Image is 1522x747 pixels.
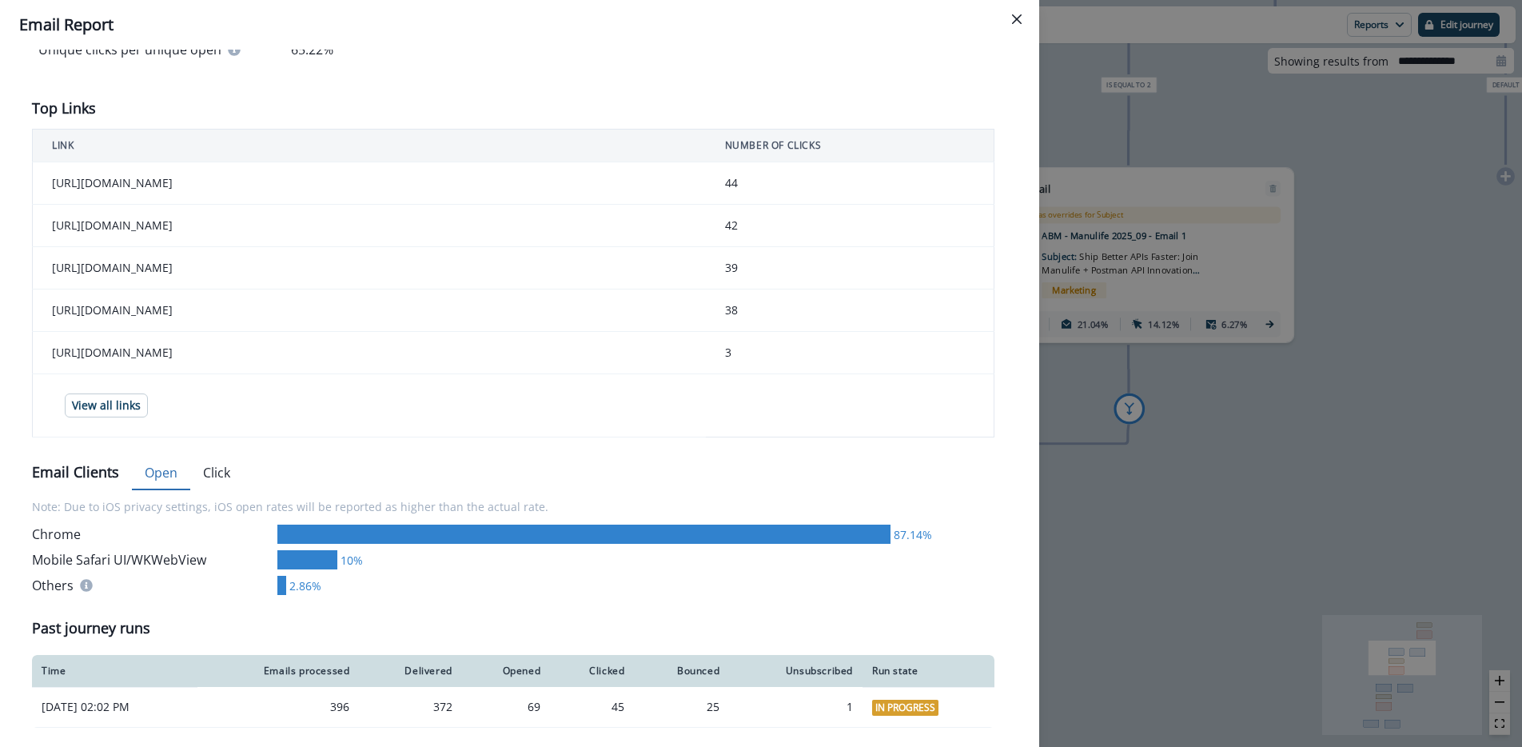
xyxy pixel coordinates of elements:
div: Delivered [369,665,452,677]
td: 39 [706,247,994,290]
div: 25 [643,699,719,715]
div: 10% [337,552,363,569]
td: 3 [706,332,994,374]
div: Chrome [32,525,271,544]
div: Mobile Safari UI/WKWebView [32,550,271,569]
td: [URL][DOMAIN_NAME] [33,205,706,247]
button: Close [1004,6,1030,32]
span: In Progress [872,700,938,716]
div: Unsubscribed [739,665,853,677]
p: Past journey runs [32,617,150,639]
th: LINK [33,130,706,162]
div: Clicked [560,665,624,677]
div: 69 [472,699,540,715]
div: 372 [369,699,452,715]
div: 87.14% [890,526,932,543]
p: View all links [72,399,141,413]
p: Email Clients [32,461,119,483]
p: Unique clicks per unique open [38,40,221,59]
div: 2.86% [286,577,321,594]
div: 1 [739,699,853,715]
div: Opened [472,665,540,677]
div: Email Report [19,13,1020,37]
div: Emails processed [207,665,350,677]
td: [URL][DOMAIN_NAME] [33,332,706,374]
button: View all links [65,393,148,417]
div: Run state [872,665,985,677]
p: 65.22% [291,40,333,59]
button: Open [132,457,190,490]
p: Note: Due to iOS privacy settings, iOS open rates will be reported as higher than the actual rate. [32,489,994,525]
td: 38 [706,290,994,332]
div: Others [32,576,271,595]
td: [URL][DOMAIN_NAME] [33,290,706,332]
p: Top Links [32,98,96,119]
p: [DATE] 02:02 PM [42,699,188,715]
div: Bounced [643,665,719,677]
td: [URL][DOMAIN_NAME] [33,247,706,290]
div: 396 [207,699,350,715]
div: 45 [560,699,624,715]
button: Click [190,457,243,490]
th: NUMBER OF CLICKS [706,130,994,162]
td: 44 [706,162,994,205]
div: Time [42,665,188,677]
td: 42 [706,205,994,247]
td: [URL][DOMAIN_NAME] [33,162,706,205]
